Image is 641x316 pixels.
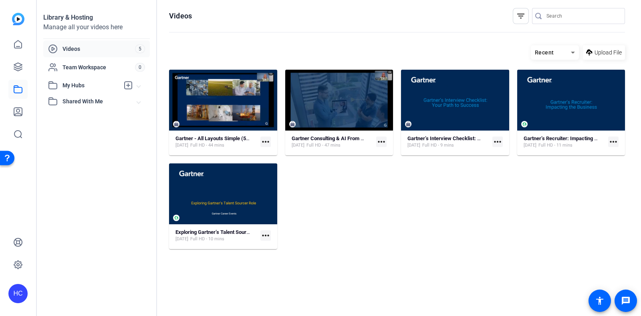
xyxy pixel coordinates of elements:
[595,48,622,57] span: Upload File
[135,44,145,53] span: 5
[583,45,625,60] button: Upload File
[62,45,135,53] span: Videos
[43,77,150,93] mat-expansion-panel-header: My Hubs
[175,135,257,149] a: Gartner - All Layouts Simple (50973)[DATE]Full HD - 44 mins
[608,137,619,147] mat-icon: more_horiz
[306,142,341,149] span: Full HD - 47 mins
[169,11,192,21] h1: Videos
[175,229,257,242] a: Exploring Gartner’s Talent Sourcer Role[DATE]Full HD - 10 mins
[538,142,572,149] span: Full HD - 11 mins
[175,135,259,141] strong: Gartner - All Layouts Simple (50973)
[62,81,119,90] span: My Hubs
[492,137,503,147] mat-icon: more_horiz
[62,63,135,71] span: Team Workspace
[62,97,137,106] span: Shared With Me
[292,135,373,149] a: Gartner Consulting & AI From Strategy to Execution-20250827 1831-1[DATE]Full HD - 47 mins
[407,142,420,149] span: [DATE]
[422,142,454,149] span: Full HD - 9 mins
[175,236,188,242] span: [DATE]
[407,135,526,141] strong: Gartner’s Interview Checklist: Your Path to Success
[535,49,554,56] span: Recent
[190,142,224,149] span: Full HD - 44 mins
[376,137,387,147] mat-icon: more_horiz
[43,93,150,109] mat-expansion-panel-header: Shared With Me
[43,22,150,32] div: Manage all your videos here
[524,135,605,149] a: Gartner’s Recruiter: Impacting the Business[DATE]Full HD - 11 mins
[260,230,271,241] mat-icon: more_horiz
[292,135,451,141] strong: Gartner Consulting & AI From Strategy to Execution-20250827 1831-1
[8,284,28,303] div: HC
[524,135,624,141] strong: Gartner’s Recruiter: Impacting the Business
[524,142,536,149] span: [DATE]
[595,296,605,306] mat-icon: accessibility
[407,135,489,149] a: Gartner’s Interview Checklist: Your Path to Success[DATE]Full HD - 9 mins
[621,296,631,306] mat-icon: message
[43,13,150,22] div: Library & Hosting
[516,11,526,21] mat-icon: filter_list
[175,229,265,235] strong: Exploring Gartner’s Talent Sourcer Role
[292,142,304,149] span: [DATE]
[175,142,188,149] span: [DATE]
[260,137,271,147] mat-icon: more_horiz
[12,13,24,25] img: blue-gradient.svg
[190,236,224,242] span: Full HD - 10 mins
[546,11,619,21] input: Search
[135,63,145,72] span: 0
